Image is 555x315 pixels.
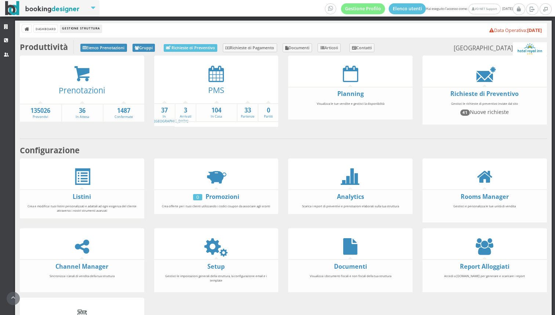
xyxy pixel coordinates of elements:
[349,43,375,52] a: Contatti
[206,193,239,201] a: Promozioni
[59,85,105,96] a: Prenotazioni
[223,43,277,52] a: Richieste di Pagamento
[22,271,141,290] div: Sincronizza i canali di vendita della tua struttura
[20,107,61,115] strong: 135026
[34,25,58,32] a: Dashboard
[258,106,278,115] strong: 0
[337,90,364,98] a: Planning
[193,194,202,200] div: 0
[454,42,547,56] small: [GEOGRAPHIC_DATA]
[237,106,257,115] strong: 33
[175,106,195,115] strong: 3
[196,106,237,115] strong: 104
[55,262,108,271] a: Channel Manager
[154,106,175,115] strong: 37
[62,107,103,115] strong: 36
[196,106,237,119] a: 104In Casa
[258,106,278,119] a: 0Partiti
[489,27,542,33] a: Data Operativa:[DATE]
[154,106,188,124] a: 37In [GEOGRAPHIC_DATA]
[157,271,276,290] div: Gestisci le impostazioni generali della struttura, la configurazione email e i template
[513,42,547,56] img: ea773b7e7d3611ed9c9d0608f5526cb6.png
[527,27,542,33] b: [DATE]
[460,110,470,115] span: 41
[425,201,544,220] div: Gestisci e personalizza le tue unità di vendita
[389,3,426,14] a: Elenco utenti
[318,43,341,52] a: Articoli
[428,109,541,115] h4: Nuove richieste
[237,106,257,119] a: 33Partenze
[291,271,410,290] div: Visualizza i documenti fiscali e non fiscali della tua struttura
[133,44,155,52] a: Gruppi
[337,193,364,201] a: Analytics
[291,201,410,212] div: Scarica i report di preventivi e prenotazioni elaborati sulla tua struttura
[73,193,91,201] a: Listini
[283,43,312,52] a: Documenti
[325,3,513,14] span: Hai eseguito l'accesso come: [DATE]
[157,201,276,212] div: Crea offerte per i tuoi clienti utilizzando i codici coupon da associare agli sconti
[104,107,144,119] a: 1487Confermate
[341,3,385,14] a: Gestione Profilo
[104,107,144,115] strong: 1487
[334,262,367,271] a: Documenti
[291,98,410,118] div: Visualizza le tue vendite e gestisci la disponibilità
[20,145,80,155] b: Configurazione
[460,262,509,271] a: Report Alloggiati
[22,201,141,216] div: Crea e modifica i tuoi listini personalizzati e adattali ad ogni esigenza del cliente attraverso ...
[175,106,195,119] a: 3Arrivati
[164,44,217,52] a: Richieste di Preventivo
[207,262,225,271] a: Setup
[425,98,544,122] div: Gestisci le richieste di preventivo inviate dal sito
[425,271,544,290] div: Accedi a [DOMAIN_NAME] per generare e scaricare i report
[5,1,80,15] img: BookingDesigner.com
[450,90,519,98] a: Richieste di Preventivo
[62,107,103,119] a: 36In Attesa
[20,42,68,52] b: Produttività
[461,193,509,201] a: Rooms Manager
[80,44,127,52] a: Elenco Prenotazioni
[60,25,101,33] li: Gestione Struttura
[208,85,224,95] a: PMS
[20,107,61,119] a: 135026Preventivi
[468,4,500,14] a: I/O NET Support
